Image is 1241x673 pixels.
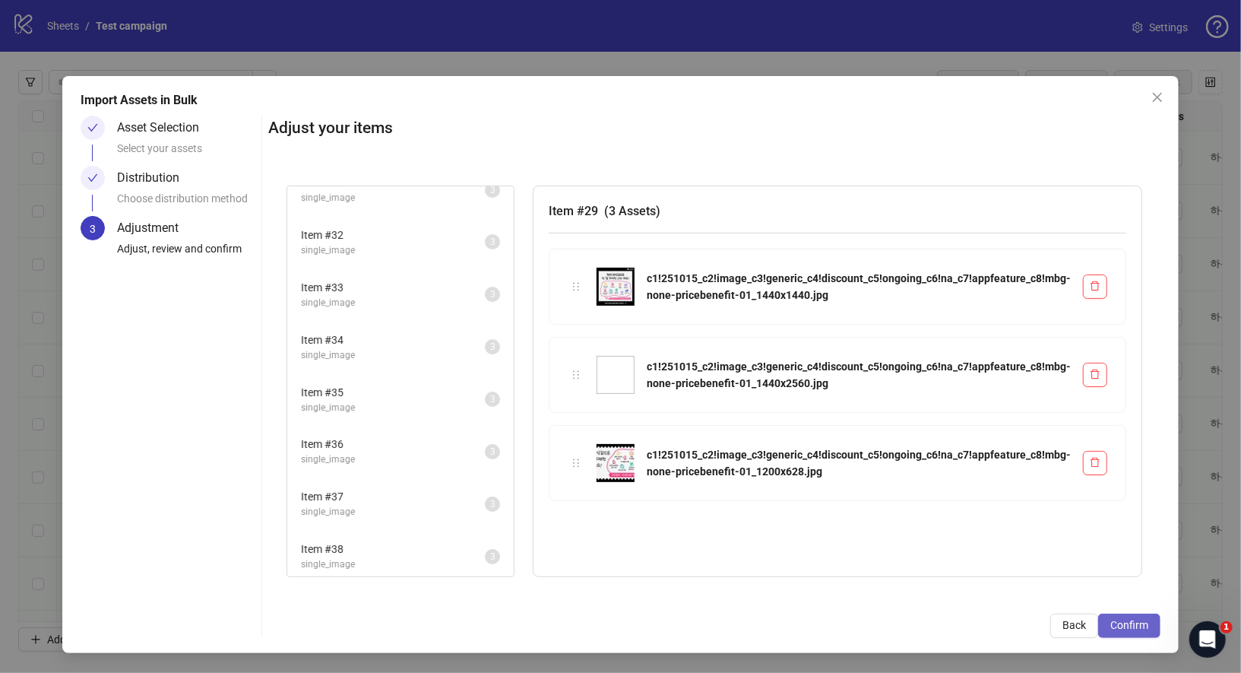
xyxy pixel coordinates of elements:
[490,289,495,300] span: 3
[301,488,485,505] span: Item # 37
[1090,281,1100,291] span: delete
[571,281,581,292] span: holder
[490,341,495,352] span: 3
[268,116,1160,141] h2: Adjust your items
[117,116,211,140] div: Asset Selection
[87,122,98,133] span: check
[490,185,495,195] span: 3
[117,190,256,216] div: Choose distribution method
[490,446,495,457] span: 3
[490,394,495,405] span: 3
[597,444,635,482] img: c1!251015_c2!image_c3!generic_c4!discount_c5!ongoing_c6!na_c7!appfeature_c8!mbg-none-pricebenefit...
[485,234,500,249] sup: 3
[1220,621,1233,633] span: 1
[1151,91,1163,103] span: close
[1062,619,1086,631] span: Back
[568,367,584,383] div: holder
[301,436,485,452] span: Item # 36
[485,549,500,564] sup: 3
[301,384,485,401] span: Item # 35
[490,499,495,510] span: 3
[301,332,485,348] span: Item # 34
[301,505,485,519] span: single_image
[1083,451,1107,475] button: Delete
[1090,457,1100,468] span: delete
[485,183,500,198] sup: 3
[647,446,1071,480] div: c1!251015_c2!image_c3!generic_c4!discount_c5!ongoing_c6!na_c7!appfeature_c8!mbg-none-pricebenefit...
[571,458,581,468] span: holder
[117,240,256,266] div: Adjust, review and confirm
[301,348,485,363] span: single_image
[301,452,485,467] span: single_image
[1098,614,1160,638] button: Confirm
[301,296,485,310] span: single_image
[604,204,660,218] span: ( 3 Assets )
[117,140,256,166] div: Select your assets
[301,191,485,205] span: single_image
[485,444,500,459] sup: 3
[490,237,495,247] span: 3
[1090,369,1100,379] span: delete
[647,358,1071,392] div: c1!251015_c2!image_c3!generic_c4!discount_c5!ongoing_c6!na_c7!appfeature_c8!mbg-none-pricebenefit...
[301,227,485,243] span: Item # 32
[485,497,500,512] sup: 3
[485,339,500,354] sup: 3
[647,270,1071,303] div: c1!251015_c2!image_c3!generic_c4!discount_c5!ongoing_c6!na_c7!appfeature_c8!mbg-none-pricebenefit...
[1050,614,1098,638] button: Back
[485,392,500,407] sup: 3
[90,223,96,235] span: 3
[301,243,485,258] span: single_image
[301,279,485,296] span: Item # 33
[301,401,485,415] span: single_image
[301,541,485,557] span: Item # 38
[571,370,581,380] span: holder
[1083,275,1107,299] button: Delete
[1145,85,1170,110] button: Close
[87,173,98,183] span: check
[1083,363,1107,387] button: Delete
[568,455,584,471] div: holder
[117,216,191,240] div: Adjustment
[597,356,635,394] img: c1!251015_c2!image_c3!generic_c4!discount_c5!ongoing_c6!na_c7!appfeature_c8!mbg-none-pricebenefit...
[301,557,485,572] span: single_image
[568,278,584,295] div: holder
[549,202,1126,221] h3: Item # 29
[117,166,192,190] div: Distribution
[81,91,1161,110] div: Import Assets in Bulk
[485,287,500,302] sup: 3
[597,268,635,306] img: c1!251015_c2!image_c3!generic_c4!discount_c5!ongoing_c6!na_c7!appfeature_c8!mbg-none-pricebenefit...
[1189,621,1226,658] iframe: Intercom live chat
[1110,619,1148,631] span: Confirm
[490,551,495,562] span: 3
